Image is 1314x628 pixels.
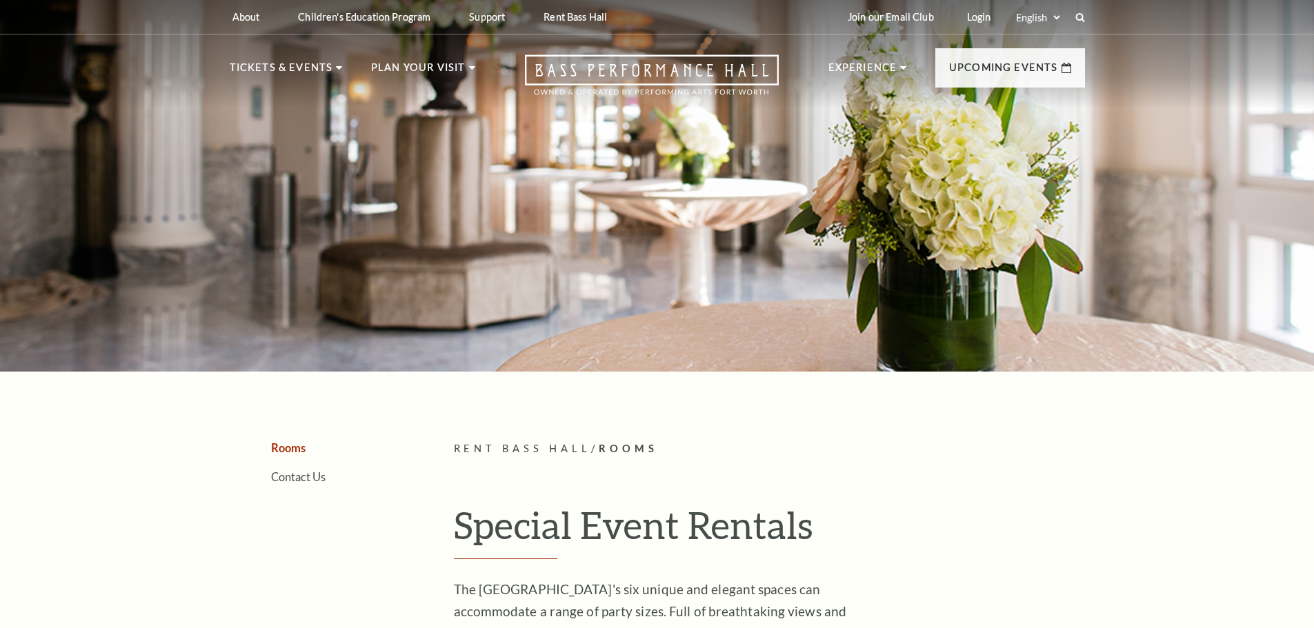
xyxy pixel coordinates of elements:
[271,470,326,483] a: Contact Us
[454,503,1085,559] h1: Special Event Rentals
[949,59,1058,84] p: Upcoming Events
[828,59,897,84] p: Experience
[599,443,658,454] span: Rooms
[230,59,333,84] p: Tickets & Events
[298,11,430,23] p: Children's Education Program
[271,441,306,454] a: Rooms
[1013,11,1062,24] select: Select:
[232,11,260,23] p: About
[371,59,466,84] p: Plan Your Visit
[454,443,592,454] span: Rent Bass Hall
[469,11,505,23] p: Support
[454,440,1085,458] p: /
[544,11,607,23] p: Rent Bass Hall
